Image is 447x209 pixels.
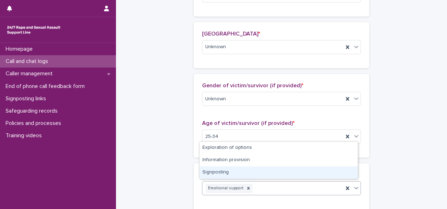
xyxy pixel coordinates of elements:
p: Caller management [3,70,58,77]
p: End of phone call feedback form [3,83,90,90]
span: Unknown [205,43,226,51]
p: Policies and processes [3,120,67,127]
span: Age of victim/survivor (if provided) [202,120,294,126]
div: Emotional support [206,184,245,193]
span: Unknown [205,95,226,103]
span: Gender of victim/survivor (if provided) [202,83,303,88]
span: 25-34 [205,133,218,140]
p: Call and chat logs [3,58,54,65]
p: Training videos [3,132,47,139]
p: Signposting links [3,95,52,102]
div: Information provision [200,154,358,166]
span: [GEOGRAPHIC_DATA] [202,31,260,37]
div: Exploration of options [200,142,358,154]
div: Signposting [200,166,358,179]
p: Safeguarding records [3,108,63,114]
p: Homepage [3,46,38,52]
img: rhQMoQhaT3yELyF149Cw [6,23,62,37]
